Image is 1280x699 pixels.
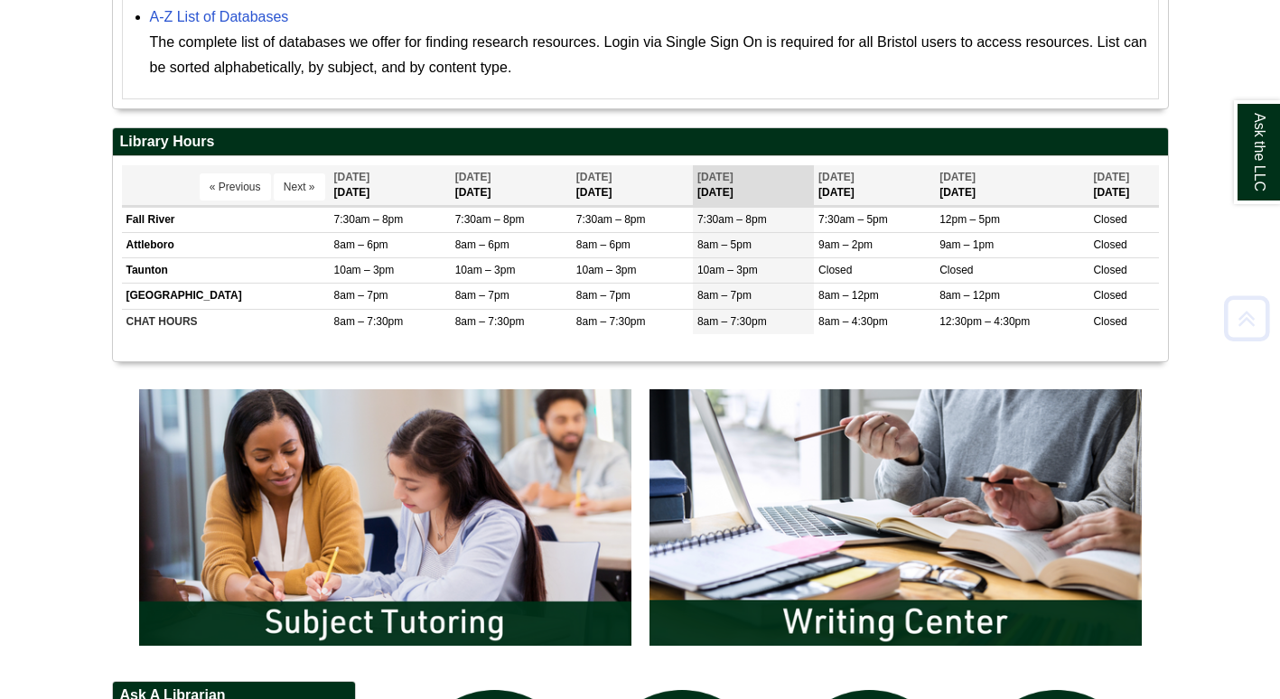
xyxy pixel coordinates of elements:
[818,171,855,183] span: [DATE]
[818,315,888,328] span: 8am – 4:30pm
[697,238,752,251] span: 8am – 5pm
[130,380,1151,663] div: slideshow
[814,165,935,206] th: [DATE]
[576,171,612,183] span: [DATE]
[1093,289,1126,302] span: Closed
[1093,315,1126,328] span: Closed
[451,165,572,206] th: [DATE]
[455,315,525,328] span: 8am – 7:30pm
[1218,306,1275,331] a: Back to Top
[939,213,1000,226] span: 12pm – 5pm
[818,264,852,276] span: Closed
[697,213,767,226] span: 7:30am – 8pm
[122,258,330,284] td: Taunton
[939,315,1030,328] span: 12:30pm – 4:30pm
[693,165,814,206] th: [DATE]
[1093,238,1126,251] span: Closed
[130,380,640,655] img: Subject Tutoring Information
[697,171,733,183] span: [DATE]
[1093,171,1129,183] span: [DATE]
[697,289,752,302] span: 8am – 7pm
[818,289,879,302] span: 8am – 12pm
[113,128,1168,156] h2: Library Hours
[122,233,330,258] td: Attleboro
[122,309,330,334] td: CHAT HOURS
[576,238,631,251] span: 8am – 6pm
[576,264,637,276] span: 10am – 3pm
[334,171,370,183] span: [DATE]
[200,173,271,200] button: « Previous
[1093,213,1126,226] span: Closed
[697,264,758,276] span: 10am – 3pm
[122,284,330,309] td: [GEOGRAPHIC_DATA]
[150,30,1149,80] div: The complete list of databases we offer for finding research resources. Login via Single Sign On ...
[334,264,395,276] span: 10am – 3pm
[455,238,509,251] span: 8am – 6pm
[334,213,404,226] span: 7:30am – 8pm
[576,213,646,226] span: 7:30am – 8pm
[818,213,888,226] span: 7:30am – 5pm
[455,264,516,276] span: 10am – 3pm
[939,238,994,251] span: 9am – 1pm
[935,165,1088,206] th: [DATE]
[334,238,388,251] span: 8am – 6pm
[455,171,491,183] span: [DATE]
[122,207,330,232] td: Fall River
[697,315,767,328] span: 8am – 7:30pm
[572,165,693,206] th: [DATE]
[939,264,973,276] span: Closed
[455,213,525,226] span: 7:30am – 8pm
[576,289,631,302] span: 8am – 7pm
[334,315,404,328] span: 8am – 7:30pm
[274,173,325,200] button: Next »
[455,289,509,302] span: 8am – 7pm
[939,289,1000,302] span: 8am – 12pm
[150,9,289,24] a: A-Z List of Databases
[640,380,1151,655] img: Writing Center Information
[939,171,976,183] span: [DATE]
[576,315,646,328] span: 8am – 7:30pm
[1093,264,1126,276] span: Closed
[330,165,451,206] th: [DATE]
[1088,165,1158,206] th: [DATE]
[334,289,388,302] span: 8am – 7pm
[818,238,873,251] span: 9am – 2pm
